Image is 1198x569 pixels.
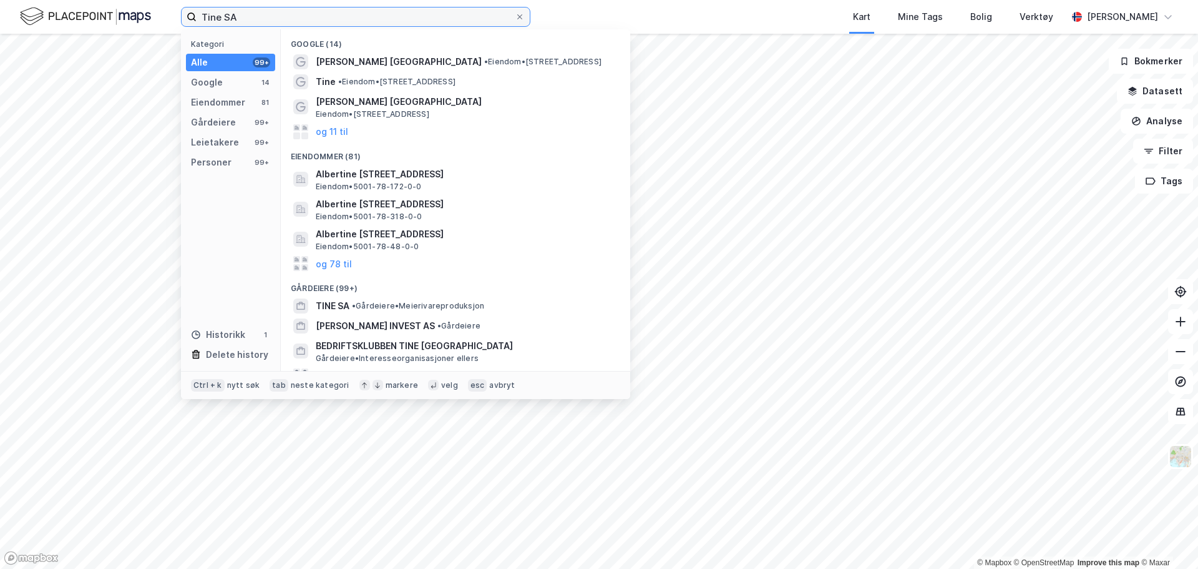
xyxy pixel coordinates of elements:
[484,57,601,67] span: Eiendom • [STREET_ADDRESS]
[316,212,422,222] span: Eiendom • 5001-78-318-0-0
[191,95,245,110] div: Eiendommer
[1109,49,1193,74] button: Bokmerker
[260,77,270,87] div: 14
[1078,558,1139,567] a: Improve this map
[191,327,245,342] div: Historikk
[977,558,1011,567] a: Mapbox
[352,301,484,311] span: Gårdeiere • Meierivareproduksjon
[1135,169,1193,194] button: Tags
[1117,79,1193,104] button: Datasett
[316,197,615,212] span: Albertine [STREET_ADDRESS]
[970,9,992,24] div: Bolig
[898,9,943,24] div: Mine Tags
[468,379,487,392] div: esc
[352,301,356,310] span: •
[316,94,615,109] span: [PERSON_NAME] [GEOGRAPHIC_DATA]
[316,182,422,192] span: Eiendom • 5001-78-172-0-0
[191,155,231,170] div: Personer
[316,339,615,354] span: BEDRIFTSKLUBBEN TINE [GEOGRAPHIC_DATA]
[197,7,515,26] input: Søk på adresse, matrikkel, gårdeiere, leietakere eller personer
[191,379,225,392] div: Ctrl + k
[316,299,349,314] span: TINE SA
[1136,509,1198,569] iframe: Chat Widget
[281,142,630,164] div: Eiendommer (81)
[316,354,479,364] span: Gårdeiere • Interesseorganisasjoner ellers
[260,97,270,107] div: 81
[291,380,349,390] div: neste kategori
[191,135,239,150] div: Leietakere
[316,369,352,383] button: og 96 til
[1169,445,1192,468] img: Z
[1121,109,1193,134] button: Analyse
[316,256,352,271] button: og 78 til
[1133,139,1193,164] button: Filter
[1087,9,1158,24] div: [PERSON_NAME]
[338,77,342,86] span: •
[437,321,441,330] span: •
[270,379,288,392] div: tab
[316,124,348,139] button: og 11 til
[489,380,515,390] div: avbryt
[227,380,260,390] div: nytt søk
[281,274,630,296] div: Gårdeiere (99+)
[253,137,270,147] div: 99+
[316,242,419,252] span: Eiendom • 5001-78-48-0-0
[191,75,223,90] div: Google
[316,319,435,334] span: [PERSON_NAME] INVEST AS
[437,321,480,331] span: Gårdeiere
[4,551,59,565] a: Mapbox homepage
[191,115,236,130] div: Gårdeiere
[386,380,418,390] div: markere
[316,227,615,242] span: Albertine [STREET_ADDRESS]
[253,157,270,167] div: 99+
[206,347,268,362] div: Delete history
[316,109,429,119] span: Eiendom • [STREET_ADDRESS]
[191,39,275,49] div: Kategori
[484,57,488,66] span: •
[1020,9,1053,24] div: Verktøy
[338,77,455,87] span: Eiendom • [STREET_ADDRESS]
[260,330,270,340] div: 1
[1014,558,1074,567] a: OpenStreetMap
[316,74,336,89] span: Tine
[441,380,458,390] div: velg
[316,167,615,182] span: Albertine [STREET_ADDRESS]
[853,9,870,24] div: Kart
[253,57,270,67] div: 99+
[316,54,482,69] span: [PERSON_NAME] [GEOGRAPHIC_DATA]
[191,55,208,70] div: Alle
[253,117,270,127] div: 99+
[281,29,630,52] div: Google (14)
[20,6,151,27] img: logo.f888ab2527a4732fd821a326f86c7f29.svg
